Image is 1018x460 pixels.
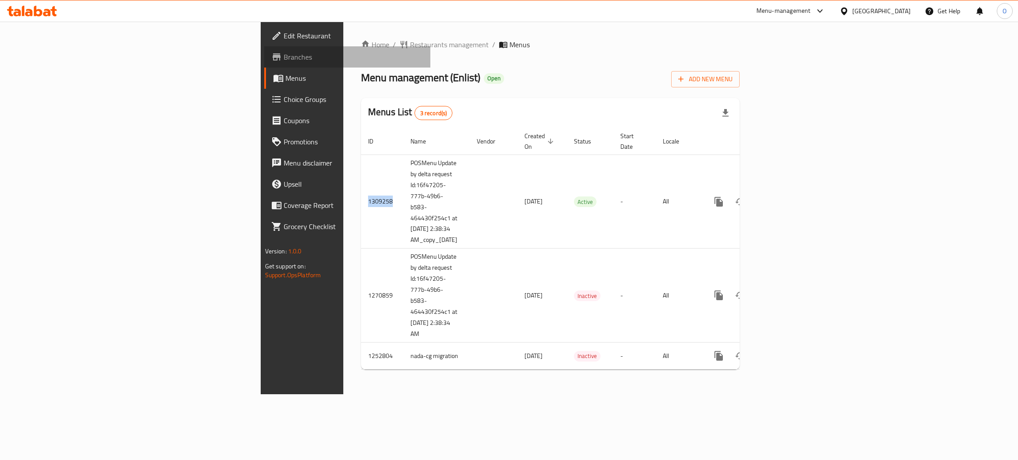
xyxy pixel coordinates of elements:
[524,290,543,301] span: [DATE]
[613,343,656,370] td: -
[410,39,489,50] span: Restaurants management
[574,351,600,362] div: Inactive
[264,152,431,173] a: Menu disclaimer
[715,102,736,124] div: Export file
[415,109,452,117] span: 3 record(s)
[399,39,489,50] a: Restaurants management
[264,110,431,131] a: Coupons
[285,73,424,83] span: Menus
[656,155,701,249] td: All
[708,285,729,306] button: more
[361,39,740,50] nav: breadcrumb
[264,195,431,216] a: Coverage Report
[484,75,504,82] span: Open
[852,6,911,16] div: [GEOGRAPHIC_DATA]
[284,136,424,147] span: Promotions
[574,197,596,207] span: Active
[708,191,729,212] button: more
[708,345,729,366] button: more
[509,39,530,50] span: Menus
[264,89,431,110] a: Choice Groups
[574,136,603,147] span: Status
[671,71,740,87] button: Add New Menu
[265,245,287,257] span: Version:
[264,25,431,46] a: Edit Restaurant
[361,128,800,370] table: enhanced table
[284,115,424,126] span: Coupons
[613,249,656,343] td: -
[264,216,431,237] a: Grocery Checklist
[284,30,424,41] span: Edit Restaurant
[410,136,437,147] span: Name
[484,73,504,84] div: Open
[368,106,452,120] h2: Menus List
[492,39,495,50] li: /
[663,136,691,147] span: Locale
[574,351,600,361] span: Inactive
[524,196,543,207] span: [DATE]
[1003,6,1007,16] span: O
[403,249,470,343] td: POSMenu Update by delta request Id:16f47205-777b-49b6-b583-464430f254c1 at [DATE] 2:38:34 AM
[756,6,811,16] div: Menu-management
[656,249,701,343] td: All
[524,131,556,152] span: Created On
[264,46,431,68] a: Branches
[701,128,800,155] th: Actions
[264,131,431,152] a: Promotions
[264,68,431,89] a: Menus
[264,173,431,195] a: Upsell
[284,221,424,232] span: Grocery Checklist
[524,350,543,362] span: [DATE]
[678,74,733,85] span: Add New Menu
[284,94,424,105] span: Choice Groups
[284,200,424,211] span: Coverage Report
[620,131,645,152] span: Start Date
[729,285,751,306] button: Change Status
[284,158,424,168] span: Menu disclaimer
[729,345,751,366] button: Change Status
[477,136,507,147] span: Vendor
[368,136,385,147] span: ID
[288,245,302,257] span: 1.0.0
[414,106,453,120] div: Total records count
[265,269,321,281] a: Support.OpsPlatform
[403,343,470,370] td: nada-cg migration
[574,291,600,301] span: Inactive
[729,191,751,212] button: Change Status
[284,179,424,189] span: Upsell
[403,155,470,249] td: POSMenu Update by delta request Id:16f47205-777b-49b6-b583-464430f254c1 at [DATE] 2:38:34 AM_copy...
[613,155,656,249] td: -
[656,343,701,370] td: All
[265,260,306,272] span: Get support on:
[284,52,424,62] span: Branches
